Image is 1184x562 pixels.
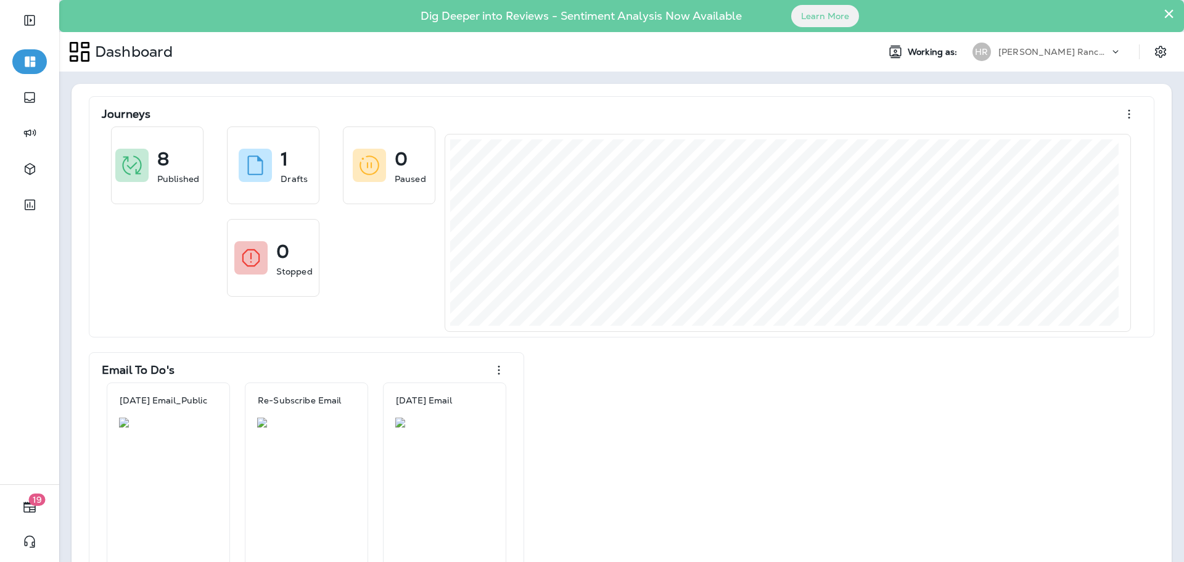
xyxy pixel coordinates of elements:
p: [PERSON_NAME] Ranch Golf Club [998,47,1109,57]
p: Published [157,173,199,185]
p: 1 [281,153,288,165]
button: Settings [1149,41,1172,63]
p: Dashboard [90,43,173,61]
p: [DATE] Email_Public [120,395,207,405]
p: Email To Do's [102,364,175,376]
p: [DATE] Email [396,395,452,405]
p: Stopped [276,265,313,278]
p: Journeys [102,108,150,120]
p: 8 [157,153,169,165]
p: Drafts [281,173,308,185]
button: Close [1163,4,1175,23]
img: 8dd720a3-617c-415b-92e2-804d516e787a.jpg [119,418,218,428]
p: Dig Deeper into Reviews - Sentiment Analysis Now Available [385,14,778,18]
p: 0 [395,153,408,165]
button: 19 [12,495,47,519]
img: d3b97b0e-9230-4174-895c-13b5d946b85c.jpg [395,418,494,428]
button: Learn More [791,5,859,27]
p: Paused [395,173,426,185]
p: Re-Subscribe Email [258,395,342,405]
p: 0 [276,246,289,258]
div: HR [972,43,991,61]
span: 19 [29,494,46,506]
span: Working as: [908,47,960,57]
button: Expand Sidebar [12,8,47,33]
img: 232baa9a-3076-46a8-96e2-fa7b45cd534f.jpg [257,418,356,428]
